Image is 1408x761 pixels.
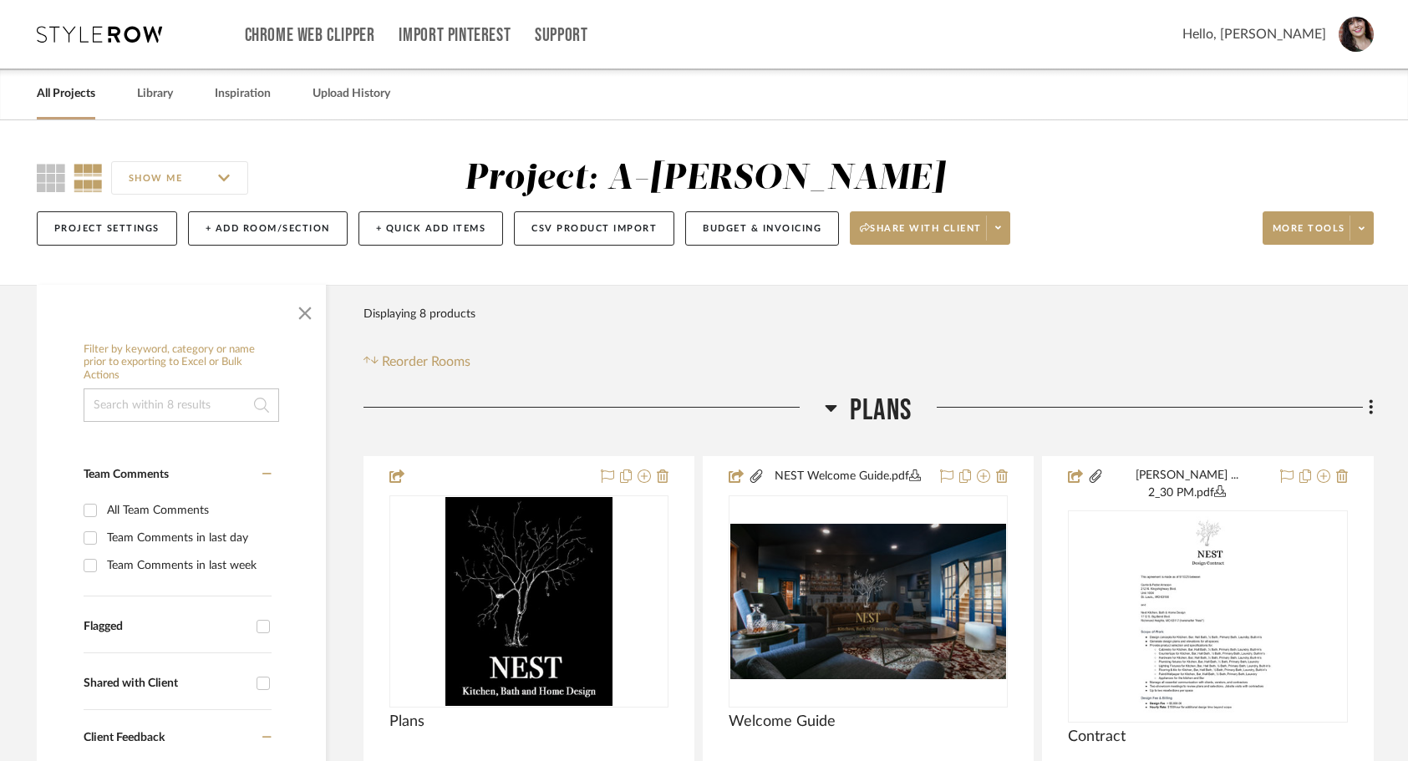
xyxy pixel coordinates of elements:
span: Hello, [PERSON_NAME] [1182,24,1326,44]
input: Search within 8 results [84,388,279,422]
div: Flagged [84,620,248,634]
img: Plans [445,497,613,706]
button: CSV Product Import [514,211,674,246]
a: Inspiration [215,83,271,105]
a: Chrome Web Clipper [245,28,375,43]
button: Budget & Invoicing [685,211,839,246]
span: Share with client [860,222,982,247]
span: Contract [1068,728,1126,746]
a: Import Pinterest [399,28,511,43]
button: + Quick Add Items [358,211,504,246]
a: All Projects [37,83,95,105]
div: Team Comments in last day [107,525,267,551]
div: Project: A-[PERSON_NAME] [465,161,945,196]
div: Shared with Client [84,677,248,691]
span: Plans [850,393,912,429]
span: Reorder Rooms [382,352,470,372]
div: 0 [390,496,668,707]
span: Client Feedback [84,732,165,743]
div: All Team Comments [107,497,267,524]
button: More tools [1263,211,1374,245]
button: Reorder Rooms [363,352,471,372]
span: More tools [1273,222,1345,247]
button: Share with client [850,211,1010,245]
h6: Filter by keyword, category or name prior to exporting to Excel or Bulk Actions [84,343,279,383]
img: Contract [1134,512,1282,721]
span: Welcome Guide [729,713,836,731]
img: Welcome Guide [730,524,1006,679]
a: Library [137,83,173,105]
button: NEST Welcome Guide.pdf [765,467,930,487]
button: Project Settings [37,211,177,246]
span: Team Comments [84,469,169,480]
div: Team Comments in last week [107,552,267,579]
a: Upload History [313,83,390,105]
button: + Add Room/Section [188,211,348,246]
span: Plans [389,713,424,731]
img: avatar [1339,17,1374,52]
div: Displaying 8 products [363,297,475,331]
button: [PERSON_NAME] ... 2_30 PM.pdf [1104,467,1269,502]
button: Close [288,293,322,327]
div: 0 [729,496,1007,707]
a: Support [535,28,587,43]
